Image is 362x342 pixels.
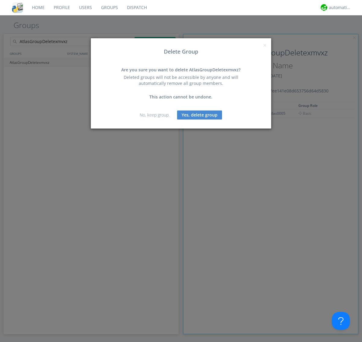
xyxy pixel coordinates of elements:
[177,110,222,120] button: Yes, delete group
[140,112,170,118] a: No, keep group.
[116,94,246,100] div: This action cannot be undone.
[321,4,327,11] img: d2d01cd9b4174d08988066c6d424eccd
[95,49,267,55] h3: Delete Group
[116,67,246,73] div: Are you sure you want to delete AtlasGroupDeletexmvxz?
[329,5,351,11] div: automation+atlas
[116,74,246,86] div: Deleted groups will not be accessible by anyone and will automatically remove all group members.
[12,2,23,13] img: cddb5a64eb264b2086981ab96f4c1ba7
[263,41,267,49] span: ×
